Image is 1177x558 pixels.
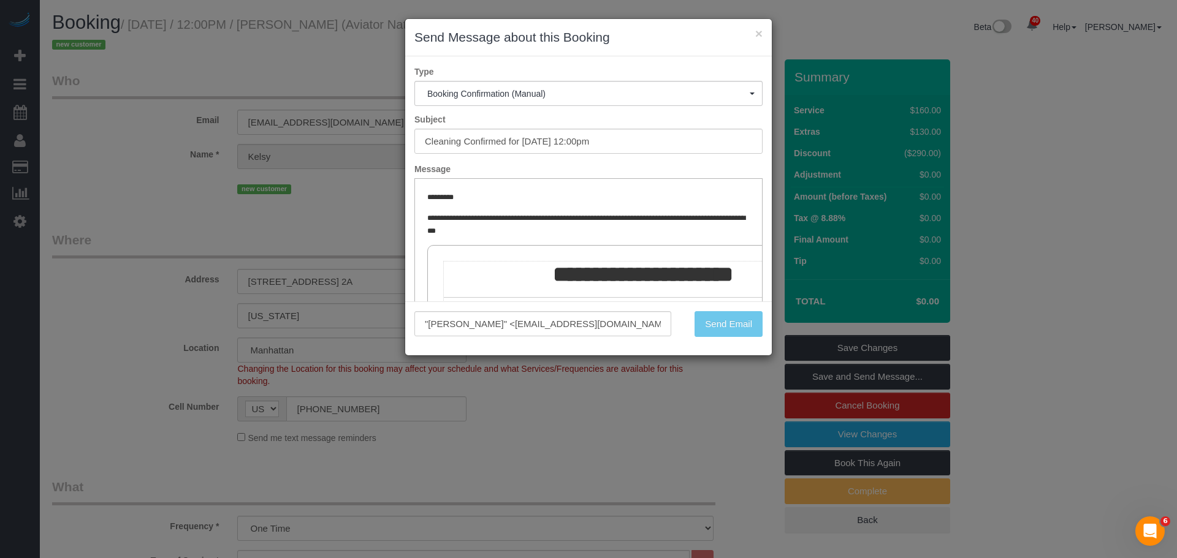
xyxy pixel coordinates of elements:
span: Booking Confirmation (Manual) [427,89,750,99]
button: × [755,27,763,40]
iframe: Rich Text Editor, editor1 [415,179,762,370]
label: Type [405,66,772,78]
button: Booking Confirmation (Manual) [414,81,763,106]
iframe: Intercom live chat [1135,516,1165,546]
span: 6 [1160,516,1170,526]
label: Message [405,163,772,175]
input: Subject [414,129,763,154]
label: Subject [405,113,772,126]
h3: Send Message about this Booking [414,28,763,47]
